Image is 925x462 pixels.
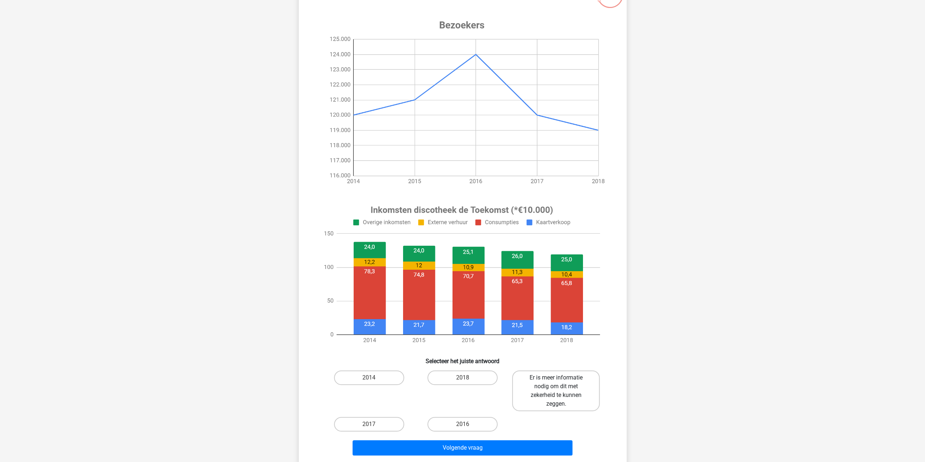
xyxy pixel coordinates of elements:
label: 2017 [334,417,404,431]
label: 2014 [334,370,404,385]
button: Volgende vraag [353,440,572,455]
label: 2018 [427,370,498,385]
label: Er is meer informatie nodig om dit met zekerheid te kunnen zeggen. [512,370,600,411]
label: 2016 [427,417,498,431]
h6: Selecteer het juiste antwoord [310,352,615,365]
